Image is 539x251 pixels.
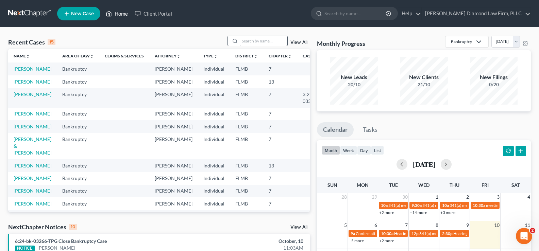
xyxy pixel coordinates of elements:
span: Tue [389,182,398,188]
td: FLMB [230,108,263,120]
span: 341(a) meeting for [PERSON_NAME] [450,203,515,208]
div: 0/20 [470,81,518,88]
span: 2:30p [442,231,453,236]
td: FLMB [230,120,263,133]
a: Chapterunfold_more [269,53,292,58]
td: Individual [198,88,230,107]
span: 341(a) meeting for [PERSON_NAME] [422,203,488,208]
a: Districtunfold_more [235,53,258,58]
td: [PERSON_NAME] [149,75,198,88]
td: [PERSON_NAME] [149,108,198,120]
td: Bankruptcy [57,159,99,172]
span: Fri [482,182,489,188]
span: Sat [511,182,520,188]
a: View All [290,225,307,230]
i: unfold_more [254,54,258,58]
span: Thu [450,182,459,188]
span: 10a [442,203,449,208]
a: [PERSON_NAME] [14,66,51,72]
span: 10:30a [381,231,393,236]
a: [PERSON_NAME] [14,91,51,97]
td: 7 [263,133,297,159]
td: Bankruptcy [57,88,99,107]
span: 10:30a [473,203,485,208]
td: 7 [263,120,297,133]
h2: [DATE] [413,161,435,168]
td: Individual [198,159,230,172]
td: [PERSON_NAME] [149,133,198,159]
i: unfold_more [90,54,94,58]
span: 8 [435,221,439,229]
button: day [357,146,371,155]
td: 7 [263,210,297,223]
a: Area of Lawunfold_more [62,53,94,58]
a: Help [398,7,421,20]
i: unfold_more [26,54,30,58]
a: [PERSON_NAME] [14,188,51,194]
td: Individual [198,108,230,120]
a: +2 more [379,238,394,243]
a: Nameunfold_more [14,53,30,58]
span: 2 [466,193,470,201]
td: FLMB [230,210,263,223]
div: New Filings [470,73,518,81]
td: Bankruptcy [57,75,99,88]
td: Bankruptcy [57,108,99,120]
div: 20/10 [330,81,378,88]
span: 9a [351,231,355,236]
input: Search by name... [240,36,287,46]
td: FLMB [230,62,263,75]
button: month [322,146,340,155]
span: Wed [418,182,429,188]
span: 9:30a [411,203,422,208]
td: FLMB [230,88,263,107]
span: Sun [327,182,337,188]
span: Mon [357,182,369,188]
td: 7 [263,88,297,107]
span: Hearing for [PERSON_NAME] & [PERSON_NAME] [394,231,483,236]
button: week [340,146,357,155]
td: Bankruptcy [57,120,99,133]
td: Individual [198,62,230,75]
a: [PERSON_NAME] [14,201,51,207]
a: [PERSON_NAME] [14,124,51,129]
span: 4 [527,193,531,201]
span: 10 [493,221,500,229]
div: 21/10 [400,81,448,88]
span: 341(a) meeting for [PERSON_NAME] [419,231,485,236]
a: [PERSON_NAME] [14,163,51,168]
a: Case Nounfold_more [303,53,324,58]
a: [PERSON_NAME] [14,79,51,85]
td: FLMB [230,185,263,197]
div: October, 10 [212,238,303,245]
td: Bankruptcy [57,210,99,223]
span: 9 [466,221,470,229]
td: FLMB [230,133,263,159]
span: 7 [404,221,408,229]
div: 15 [48,39,55,45]
td: Individual [198,172,230,184]
span: 10a [381,203,388,208]
span: 28 [341,193,348,201]
td: 7 [263,197,297,210]
a: [PERSON_NAME] & [PERSON_NAME] [14,136,51,156]
td: [PERSON_NAME] [149,185,198,197]
span: Confirmation Hearing for [PERSON_NAME] [356,231,434,236]
span: 6 [374,221,378,229]
td: [PERSON_NAME] [149,62,198,75]
a: [PERSON_NAME] [14,175,51,181]
span: 2 [530,228,535,233]
td: 13 [263,75,297,88]
i: unfold_more [176,54,181,58]
a: +14 more [410,210,427,215]
div: Recent Cases [8,38,55,46]
span: 3 [496,193,500,201]
td: FLMB [230,197,263,210]
a: Attorneyunfold_more [155,53,181,58]
td: Bankruptcy [57,62,99,75]
td: Bankruptcy [57,185,99,197]
td: Individual [198,210,230,223]
a: 6:24-bk-03266-TPG Close Bankruptcy Case [15,238,107,244]
td: Individual [198,197,230,210]
span: 5 [343,221,348,229]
